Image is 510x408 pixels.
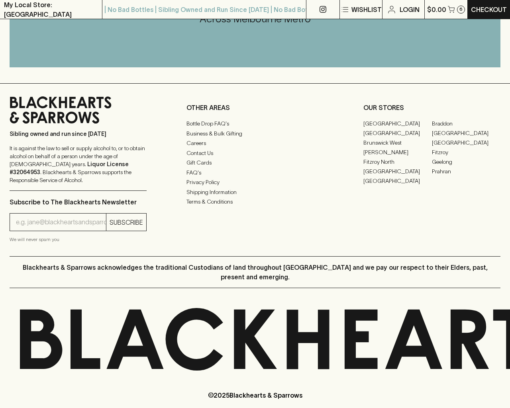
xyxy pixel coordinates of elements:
[186,168,324,177] a: FAQ's
[106,214,146,231] button: SUBSCRIBE
[363,119,432,128] a: [GEOGRAPHIC_DATA]
[186,139,324,148] a: Careers
[427,5,446,14] p: $0.00
[186,129,324,138] a: Business & Bulk Gifting
[459,7,463,12] p: 6
[186,187,324,197] a: Shipping Information
[363,157,432,167] a: Fitzroy North
[363,176,432,186] a: [GEOGRAPHIC_DATA]
[432,119,500,128] a: Braddon
[471,5,507,14] p: Checkout
[10,130,147,138] p: Sibling owned and run since [DATE]
[186,197,324,207] a: Terms & Conditions
[186,178,324,187] a: Privacy Policy
[186,119,324,129] a: Bottle Drop FAQ's
[363,138,432,147] a: Brunswick West
[16,216,106,229] input: e.g. jane@blackheartsandsparrows.com.au
[186,103,324,112] p: OTHER AREAS
[110,218,143,227] p: SUBSCRIBE
[351,5,382,14] p: Wishlist
[363,103,500,112] p: OUR STORES
[16,263,494,282] p: Blackhearts & Sparrows acknowledges the traditional Custodians of land throughout [GEOGRAPHIC_DAT...
[432,128,500,138] a: [GEOGRAPHIC_DATA]
[363,167,432,176] a: [GEOGRAPHIC_DATA]
[432,157,500,167] a: Geelong
[10,197,147,207] p: Subscribe to The Blackhearts Newsletter
[432,167,500,176] a: Prahran
[363,147,432,157] a: [PERSON_NAME]
[363,128,432,138] a: [GEOGRAPHIC_DATA]
[186,158,324,168] a: Gift Cards
[400,5,420,14] p: Login
[10,235,147,243] p: We will never spam you
[10,144,147,184] p: It is against the law to sell or supply alcohol to, or to obtain alcohol on behalf of a person un...
[186,148,324,158] a: Contact Us
[432,138,500,147] a: [GEOGRAPHIC_DATA]
[432,147,500,157] a: Fitzroy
